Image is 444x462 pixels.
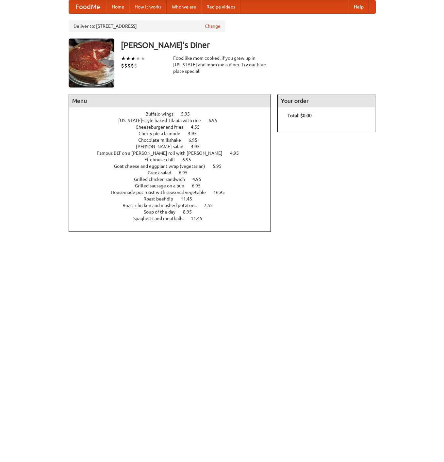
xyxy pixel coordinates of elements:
[173,55,271,74] div: Food like mom cooked, if you grew up in [US_STATE] and mom ran a diner. Try our blue plate special!
[148,170,178,175] span: Greek salad
[205,23,221,29] a: Change
[69,0,107,13] a: FoodMe
[118,118,229,123] a: [US_STATE]-style baked Tilapia with rice 6.95
[167,0,201,13] a: Who we are
[133,216,190,221] span: Spaghetti and meatballs
[69,94,271,107] h4: Menu
[97,151,251,156] a: Famous BLT on a [PERSON_NAME] roll with [PERSON_NAME] 4.95
[97,151,229,156] span: Famous BLT on a [PERSON_NAME] roll with [PERSON_NAME]
[124,62,127,69] li: $
[69,20,225,32] div: Deliver to: [STREET_ADDRESS]
[129,0,167,13] a: How it works
[143,196,180,201] span: Roast beef dip
[138,137,209,143] a: Chocolate milkshake 6.95
[213,164,228,169] span: 5.95
[136,55,140,62] li: ★
[182,157,198,162] span: 6.95
[192,183,207,188] span: 6.95
[136,124,212,130] a: Cheeseburger and fries 4.55
[349,0,369,13] a: Help
[135,183,213,188] a: Grilled sausage on a bun 6.95
[138,137,188,143] span: Chocolate milkshake
[135,183,191,188] span: Grilled sausage on a bun
[145,111,180,117] span: Buffalo wings
[188,131,203,136] span: 4.95
[144,209,182,215] span: Soup of the day
[191,124,206,130] span: 4.55
[136,144,190,149] span: [PERSON_NAME] salad
[204,203,219,208] span: 7.55
[139,131,187,136] span: Cherry pie a la mode
[144,157,203,162] a: Firehouse chili 6.95
[133,216,214,221] a: Spaghetti and meatballs 11.45
[111,190,237,195] a: Housemade pot roast with seasonal vegetable 16.95
[136,124,190,130] span: Cheeseburger and fries
[131,62,134,69] li: $
[121,62,124,69] li: $
[278,94,375,107] h4: Your order
[114,164,212,169] span: Goat cheese and eggplant wrap (vegetarian)
[139,131,209,136] a: Cherry pie a la mode 4.95
[134,62,137,69] li: $
[191,216,209,221] span: 11.45
[134,177,213,182] a: Grilled chicken sandwich 4.95
[208,118,224,123] span: 6.95
[201,0,240,13] a: Recipe videos
[213,190,231,195] span: 16.95
[131,55,136,62] li: ★
[134,177,191,182] span: Grilled chicken sandwich
[181,111,196,117] span: 5.95
[148,170,200,175] a: Greek salad 6.95
[181,196,199,201] span: 11.45
[114,164,234,169] a: Goat cheese and eggplant wrap (vegetarian) 5.95
[143,196,204,201] a: Roast beef dip 11.45
[69,39,114,88] img: angular.jpg
[189,137,204,143] span: 6.95
[126,55,131,62] li: ★
[144,209,204,215] a: Soup of the day 8.95
[121,55,126,62] li: ★
[107,0,129,13] a: Home
[230,151,245,156] span: 4.95
[118,118,207,123] span: [US_STATE]-style baked Tilapia with rice
[127,62,131,69] li: $
[179,170,194,175] span: 6.95
[192,177,208,182] span: 4.95
[288,113,312,118] b: Total: $0.00
[145,111,202,117] a: Buffalo wings 5.95
[144,157,181,162] span: Firehouse chili
[123,203,225,208] a: Roast chicken and mashed potatoes 7.55
[121,39,376,52] h3: [PERSON_NAME]'s Diner
[123,203,203,208] span: Roast chicken and mashed potatoes
[136,144,212,149] a: [PERSON_NAME] salad 4.95
[183,209,198,215] span: 8.95
[191,144,206,149] span: 4.95
[140,55,145,62] li: ★
[111,190,212,195] span: Housemade pot roast with seasonal vegetable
